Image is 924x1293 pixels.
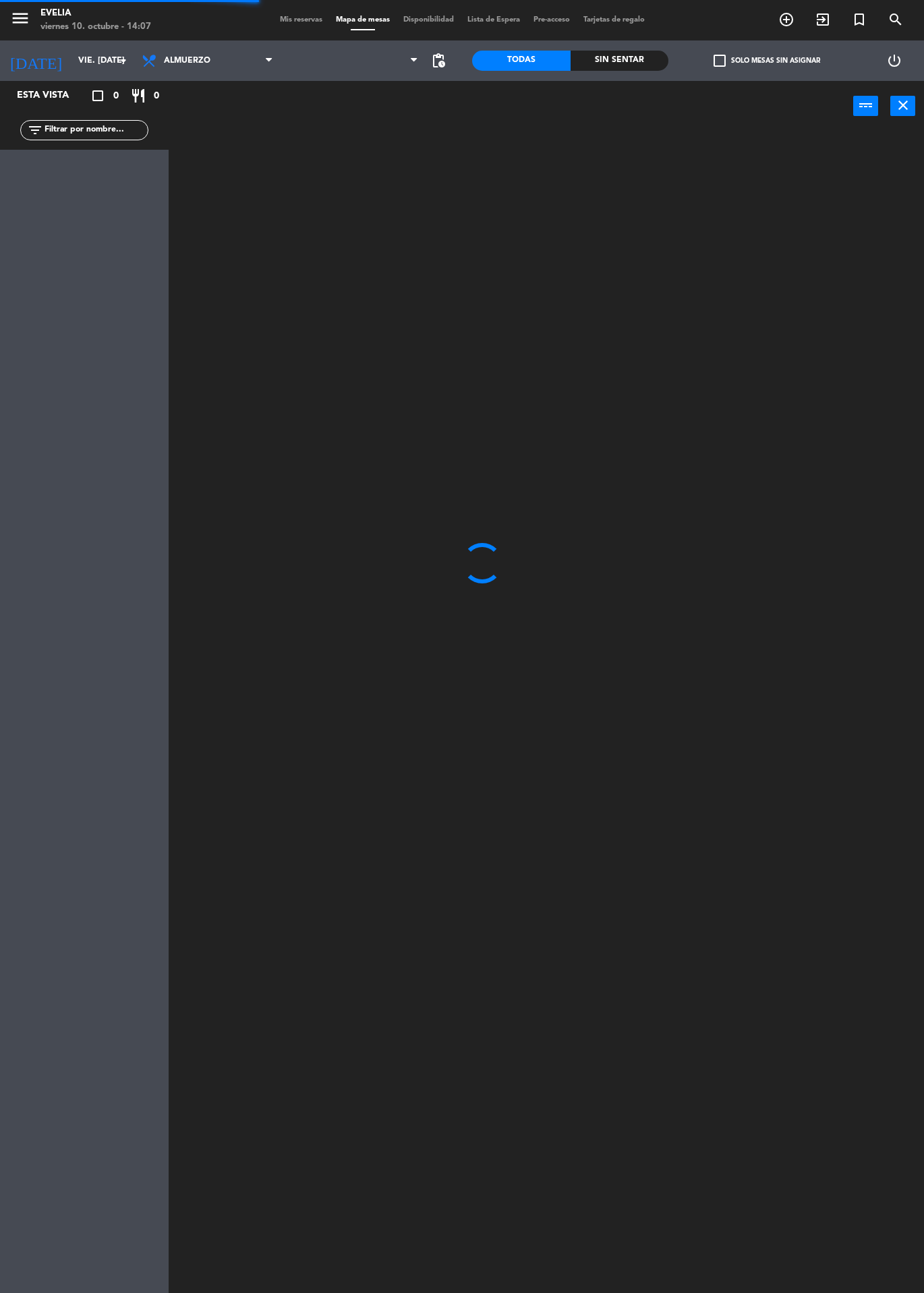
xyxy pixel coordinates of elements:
i: power_input [858,97,874,113]
input: Filtrar por nombre... [43,123,148,138]
span: Mis reservas [273,16,329,24]
span: 0 [154,88,159,104]
i: exit_to_app [815,11,831,28]
button: power_input [853,96,878,116]
span: 0 [113,88,119,104]
i: filter_list [27,122,43,138]
i: search [888,11,904,28]
div: Todas [472,51,571,71]
div: viernes 10. octubre - 14:07 [40,20,151,34]
span: check_box_outline_blank [714,55,726,67]
i: restaurant [130,88,146,104]
i: power_settings_new [886,53,902,69]
i: add_circle_outline [778,11,795,28]
span: Pre-acceso [527,16,577,24]
button: close [890,96,915,116]
i: arrow_drop_down [115,53,132,69]
button: menu [10,8,30,33]
div: Evelia [40,7,151,20]
label: Solo mesas sin asignar [714,55,820,67]
span: Tarjetas de regalo [577,16,652,24]
span: Almuerzo [164,56,210,65]
span: pending_actions [430,53,446,69]
span: Mapa de mesas [329,16,397,24]
span: Disponibilidad [397,16,461,24]
div: Sin sentar [571,51,669,71]
i: menu [10,8,30,28]
span: Lista de Espera [461,16,527,24]
i: crop_square [90,88,106,104]
i: turned_in_not [851,11,867,28]
div: Esta vista [7,88,97,104]
i: close [895,97,911,113]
